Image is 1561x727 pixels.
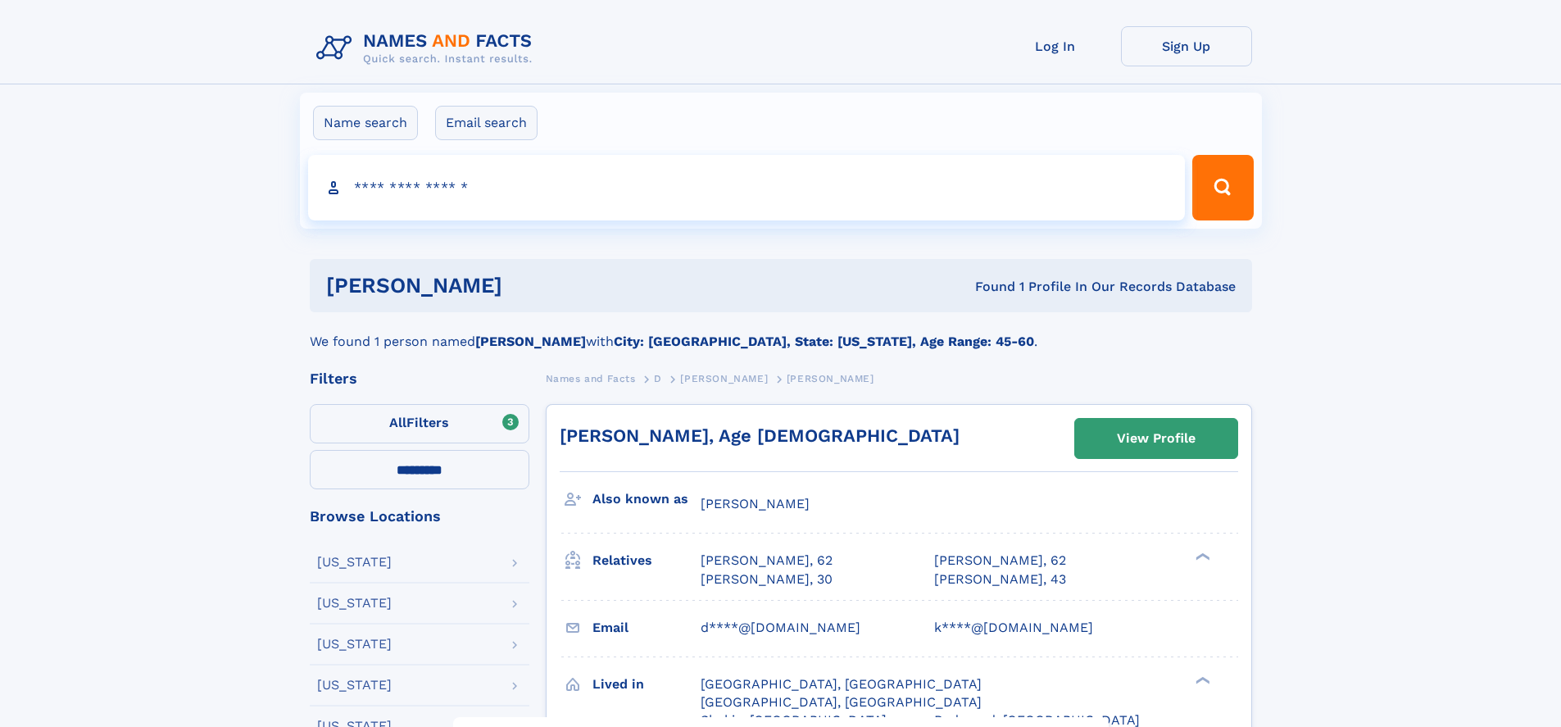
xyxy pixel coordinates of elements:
div: [US_STATE] [317,679,392,692]
label: Filters [310,404,529,443]
a: [PERSON_NAME], Age [DEMOGRAPHIC_DATA] [560,425,960,446]
a: Sign Up [1121,26,1252,66]
div: View Profile [1117,420,1196,457]
h1: [PERSON_NAME] [326,275,739,296]
h3: Relatives [592,547,701,575]
h3: Email [592,614,701,642]
span: D [654,373,662,384]
div: ❯ [1191,552,1211,562]
span: [GEOGRAPHIC_DATA], [GEOGRAPHIC_DATA] [701,676,982,692]
span: [PERSON_NAME] [680,373,768,384]
button: Search Button [1192,155,1253,220]
h3: Lived in [592,670,701,698]
div: [US_STATE] [317,556,392,569]
div: Found 1 Profile In Our Records Database [738,278,1236,296]
a: [PERSON_NAME], 62 [934,552,1066,570]
a: View Profile [1075,419,1237,458]
label: Email search [435,106,538,140]
a: [PERSON_NAME] [680,368,768,388]
div: We found 1 person named with . [310,312,1252,352]
span: [PERSON_NAME] [787,373,874,384]
div: Filters [310,371,529,386]
div: [US_STATE] [317,597,392,610]
div: [US_STATE] [317,638,392,651]
h3: Also known as [592,485,701,513]
span: All [389,415,406,430]
a: D [654,368,662,388]
a: [PERSON_NAME], 30 [701,570,833,588]
div: Browse Locations [310,509,529,524]
input: search input [308,155,1186,220]
a: Log In [990,26,1121,66]
span: [PERSON_NAME] [701,496,810,511]
a: Names and Facts [546,368,636,388]
img: Logo Names and Facts [310,26,546,70]
b: [PERSON_NAME] [475,334,586,349]
b: City: [GEOGRAPHIC_DATA], State: [US_STATE], Age Range: 45-60 [614,334,1034,349]
a: [PERSON_NAME], 62 [701,552,833,570]
a: [PERSON_NAME], 43 [934,570,1066,588]
label: Name search [313,106,418,140]
span: [GEOGRAPHIC_DATA], [GEOGRAPHIC_DATA] [701,694,982,710]
div: ❯ [1191,675,1211,685]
